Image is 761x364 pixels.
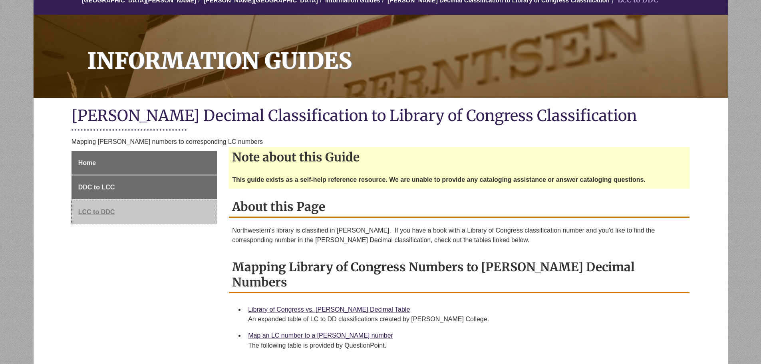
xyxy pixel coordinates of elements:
[248,314,683,324] div: An expanded table of LC to DD classifications created by [PERSON_NAME] College.
[78,159,96,166] span: Home
[232,176,646,183] strong: This guide exists as a self-help reference resource. We are unable to provide any cataloging assi...
[78,209,115,215] span: LCC to DDC
[34,15,728,98] a: Information Guides
[232,226,686,245] p: Northwestern's library is classified in [PERSON_NAME]. If you have a book with a Library of Congr...
[72,200,217,224] a: LCC to DDC
[248,341,683,350] div: The following table is provided by QuestionPoint.
[78,15,728,88] h1: Information Guides
[72,106,690,127] h1: [PERSON_NAME] Decimal Classification to Library of Congress Classification
[72,175,217,199] a: DDC to LCC
[72,151,217,175] a: Home
[229,147,689,167] h2: Note about this Guide
[72,151,217,224] div: Guide Page Menu
[78,184,115,191] span: DDC to LCC
[229,197,689,218] h2: About this Page
[229,257,689,293] h2: Mapping Library of Congress Numbers to [PERSON_NAME] Decimal Numbers
[72,138,263,145] span: Mapping [PERSON_NAME] numbers to corresponding LC numbers
[248,306,410,313] a: Library of Congress vs. [PERSON_NAME] Decimal Table
[248,332,393,339] a: Map an LC number to a [PERSON_NAME] number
